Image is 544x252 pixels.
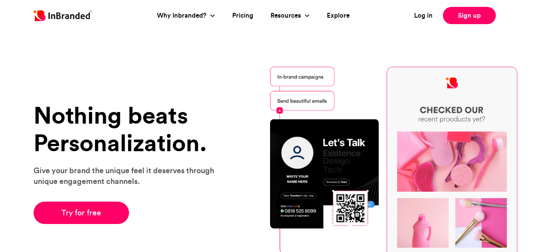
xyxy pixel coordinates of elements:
h1: Nothing beats Personalization. [34,102,225,156]
a: Pricing [232,11,253,21]
a: Try for free [34,202,129,224]
a: Explore [327,11,350,21]
a: Sign up [443,7,496,24]
a: Why Inbranded? [157,11,209,21]
p: Give your brand the unique feel it deserves through unique engagement channels. [34,165,225,187]
img: Inbranded [34,10,92,21]
a: Log in [414,11,433,21]
a: Resources [270,11,303,21]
